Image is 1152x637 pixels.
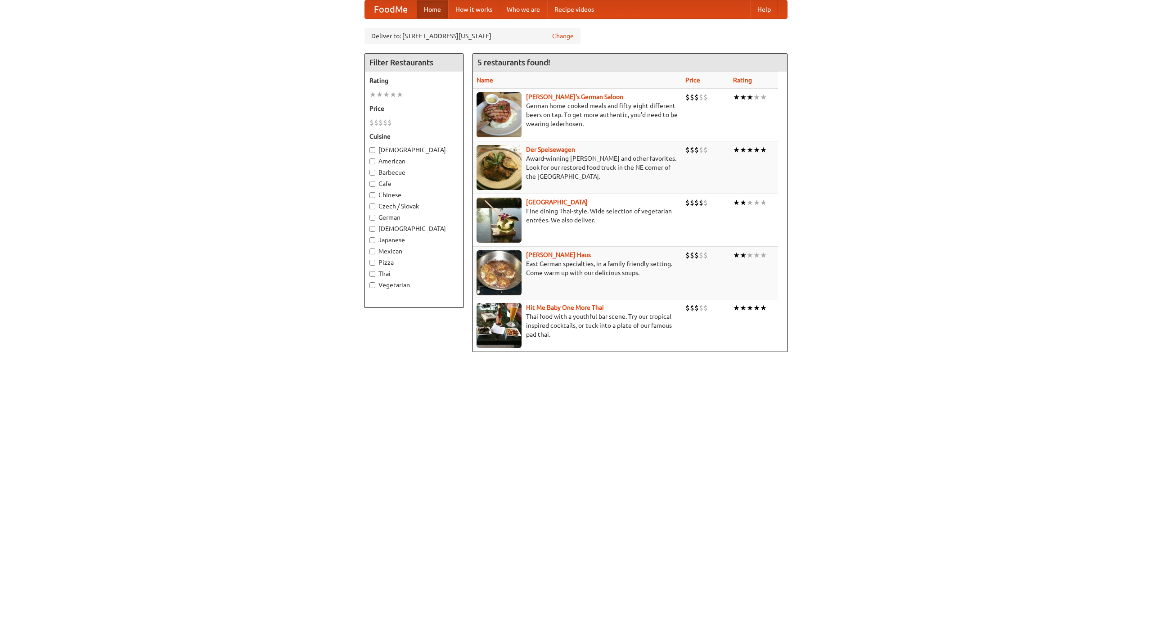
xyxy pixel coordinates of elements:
li: $ [703,198,708,208]
img: satay.jpg [477,198,522,243]
a: FoodMe [365,0,417,18]
li: ★ [376,90,383,99]
label: Barbecue [369,168,459,177]
a: How it works [448,0,499,18]
input: Pizza [369,260,375,266]
li: ★ [740,198,747,208]
p: Award-winning [PERSON_NAME] and other favorites. Look for our restored food truck in the NE corne... [477,154,678,181]
li: $ [690,145,694,155]
li: $ [694,145,699,155]
li: ★ [740,145,747,155]
li: ★ [753,303,760,313]
li: $ [703,145,708,155]
li: $ [703,303,708,313]
label: Mexican [369,247,459,256]
li: $ [685,198,690,208]
p: East German specialties, in a family-friendly setting. Come warm up with our delicious soups. [477,259,678,277]
li: $ [387,117,392,127]
li: $ [703,250,708,260]
label: Thai [369,269,459,278]
input: [DEMOGRAPHIC_DATA] [369,226,375,232]
input: Japanese [369,237,375,243]
li: $ [694,250,699,260]
input: American [369,158,375,164]
div: Deliver to: [STREET_ADDRESS][US_STATE] [364,28,580,44]
li: ★ [740,303,747,313]
li: ★ [733,92,740,102]
li: ★ [760,250,767,260]
label: Pizza [369,258,459,267]
a: [PERSON_NAME] Haus [526,251,591,258]
li: ★ [753,145,760,155]
a: [PERSON_NAME]'s German Saloon [526,93,623,100]
input: Chinese [369,192,375,198]
li: $ [383,117,387,127]
input: Barbecue [369,170,375,176]
li: ★ [747,303,753,313]
a: Change [552,32,574,41]
li: $ [699,303,703,313]
li: ★ [753,250,760,260]
li: ★ [753,92,760,102]
li: ★ [747,145,753,155]
input: Vegetarian [369,282,375,288]
li: $ [690,303,694,313]
label: German [369,213,459,222]
li: $ [694,303,699,313]
p: Fine dining Thai-style. Wide selection of vegetarian entrées. We also deliver. [477,207,678,225]
img: esthers.jpg [477,92,522,137]
p: Thai food with a youthful bar scene. Try our tropical inspired cocktails, or tuck into a plate of... [477,312,678,339]
img: babythai.jpg [477,303,522,348]
li: ★ [733,145,740,155]
li: $ [699,198,703,208]
li: ★ [733,303,740,313]
label: [DEMOGRAPHIC_DATA] [369,224,459,233]
li: $ [694,198,699,208]
a: Rating [733,77,752,84]
h5: Price [369,104,459,113]
a: Who we are [499,0,547,18]
label: Czech / Slovak [369,202,459,211]
label: Vegetarian [369,280,459,289]
li: $ [685,92,690,102]
li: $ [699,92,703,102]
a: Help [750,0,778,18]
li: $ [694,92,699,102]
li: $ [699,145,703,155]
li: $ [690,250,694,260]
li: $ [690,92,694,102]
li: $ [369,117,374,127]
h4: Filter Restaurants [365,54,463,72]
li: ★ [740,92,747,102]
a: Name [477,77,493,84]
label: American [369,157,459,166]
li: $ [374,117,378,127]
li: ★ [396,90,403,99]
input: Czech / Slovak [369,203,375,209]
ng-pluralize: 5 restaurants found! [477,58,550,67]
a: Recipe videos [547,0,601,18]
li: $ [703,92,708,102]
li: $ [685,250,690,260]
li: ★ [760,145,767,155]
label: [DEMOGRAPHIC_DATA] [369,145,459,154]
li: $ [690,198,694,208]
img: kohlhaus.jpg [477,250,522,295]
li: ★ [760,92,767,102]
img: speisewagen.jpg [477,145,522,190]
input: [DEMOGRAPHIC_DATA] [369,147,375,153]
li: $ [378,117,383,127]
b: Hit Me Baby One More Thai [526,304,604,311]
label: Chinese [369,190,459,199]
input: Thai [369,271,375,277]
a: Der Speisewagen [526,146,575,153]
input: Mexican [369,248,375,254]
a: [GEOGRAPHIC_DATA] [526,199,588,206]
li: $ [685,145,690,155]
li: ★ [747,198,753,208]
p: German home-cooked meals and fifty-eight different beers on tap. To get more authentic, you'd nee... [477,101,678,128]
li: $ [685,303,690,313]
